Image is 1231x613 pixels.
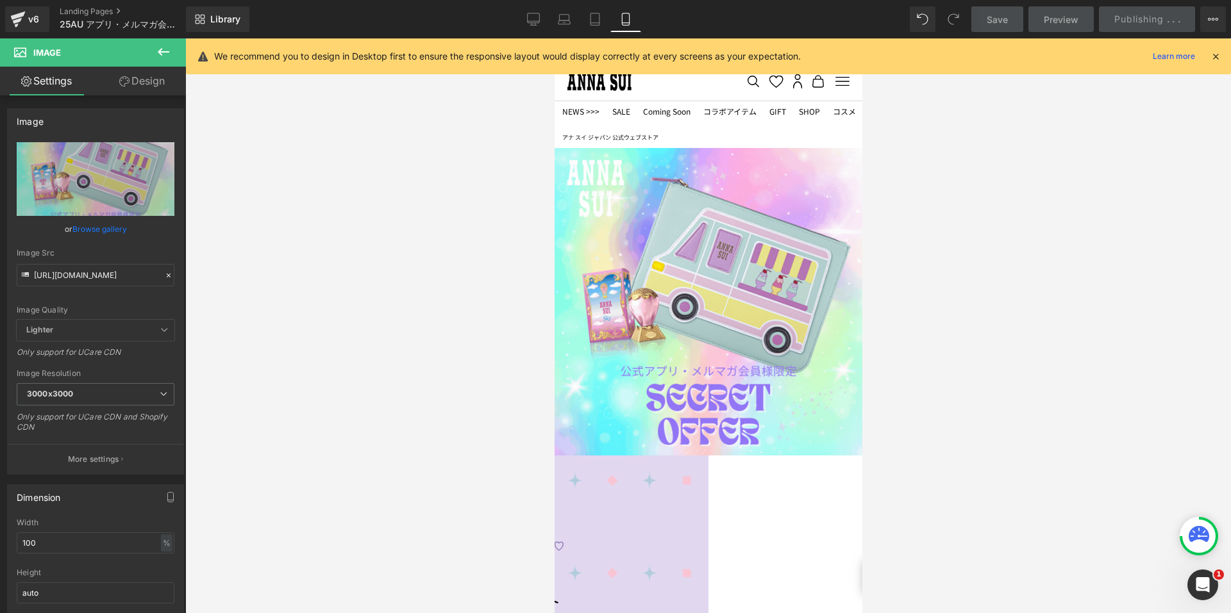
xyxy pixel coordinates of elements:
[17,109,44,127] div: Image
[214,49,801,63] p: We recommend you to design in Desktop first to ensure the responsive layout would display correct...
[549,6,580,32] a: Laptop
[192,36,271,50] nav: セカンダリナビゲーション
[17,306,174,315] div: Image Quality
[987,13,1008,26] span: Save
[610,6,641,32] a: Mobile
[239,65,271,81] a: SHOP
[17,264,174,286] input: Link
[281,36,295,50] nav: プライマリナビゲーション
[17,485,61,503] div: Dimension
[59,6,249,16] a: ★大型連休期間中の配送とお問い合わせに関するお知らせ★
[941,6,966,32] button: Redo
[17,518,174,527] div: Width
[26,325,53,334] b: Lighter
[5,6,49,32] a: v6
[68,454,119,465] p: More settings
[161,534,172,552] div: %
[26,11,42,28] div: v6
[60,19,183,29] span: 25AU アプリ・メルマガ会員様限定GWP
[3,65,50,81] a: NEWS >>>
[33,47,61,58] span: Image
[72,218,127,240] a: Browse gallery
[96,67,188,95] a: Design
[83,65,141,81] a: Coming Soon
[186,6,249,32] a: New Library
[910,6,935,32] button: Undo
[17,249,174,257] div: Image Src
[518,6,549,32] a: Desktop
[17,347,174,366] div: Only support for UCare CDN
[8,95,104,104] a: アナ スイ ジャパン 公式ウェブストア
[17,222,174,236] div: or
[1200,6,1226,32] button: More
[580,6,610,32] a: Tablet
[1044,13,1078,26] span: Preview
[144,65,207,81] a: コラボアイテム
[17,532,174,553] input: auto
[17,412,174,441] div: Only support for UCare CDN and Shopify CDN
[17,582,174,603] input: auto
[17,568,174,577] div: Height
[17,369,174,378] div: Image Resolution
[60,6,207,17] a: Landing Pages
[1028,6,1094,32] a: Preview
[1214,569,1224,580] span: 1
[27,389,73,398] b: 3000x3000
[210,65,237,81] a: GIFT
[210,13,240,25] span: Library
[1148,49,1200,64] a: Learn more
[8,444,183,474] button: More settings
[53,65,81,81] a: SALE
[1187,569,1218,600] iframe: Intercom live chat
[273,65,306,81] a: コスメ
